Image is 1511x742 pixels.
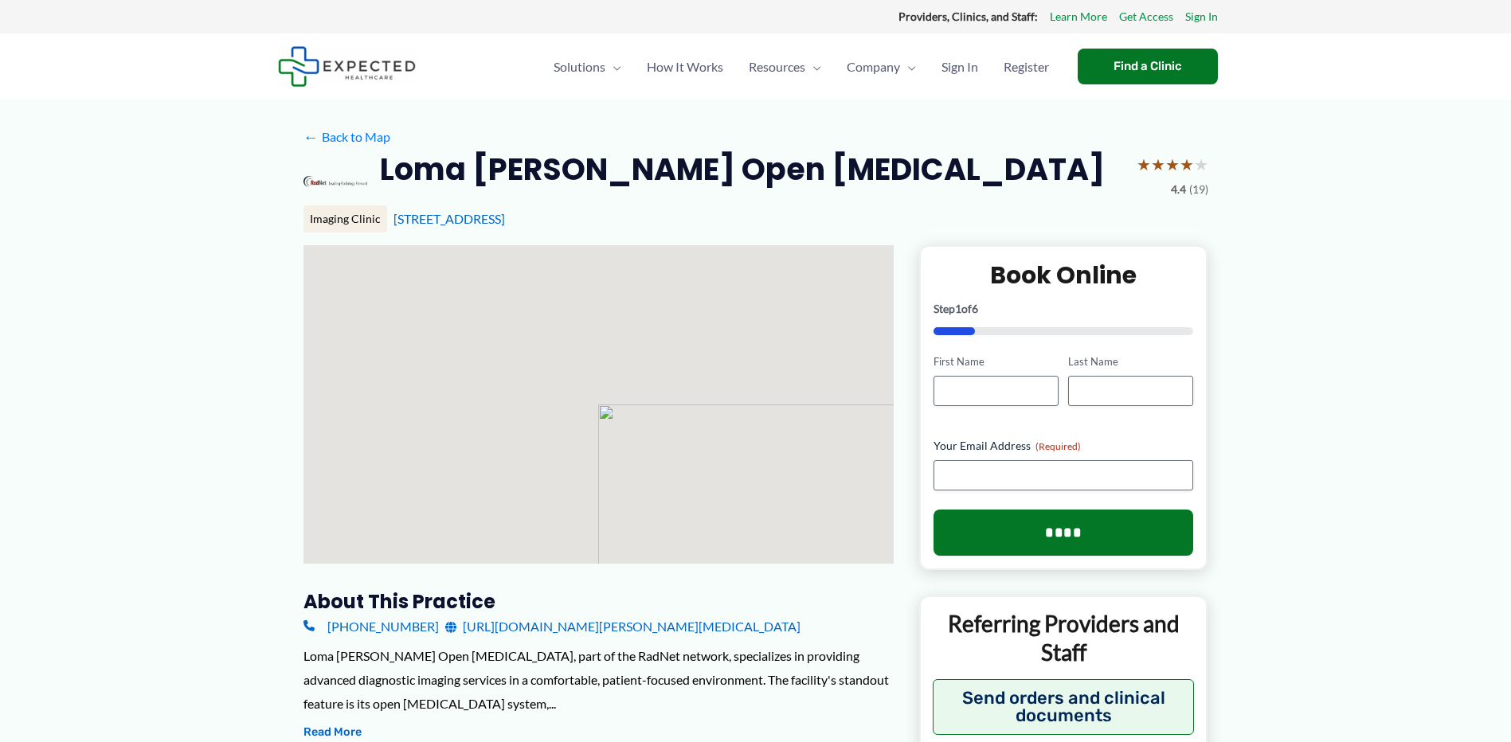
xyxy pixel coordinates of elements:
[1078,49,1218,84] a: Find a Clinic
[934,438,1194,454] label: Your Email Address
[1194,150,1208,179] span: ★
[1171,179,1186,200] span: 4.4
[634,39,736,95] a: How It Works
[898,10,1038,23] strong: Providers, Clinics, and Staff:
[1068,354,1193,369] label: Last Name
[933,609,1195,667] p: Referring Providers and Staff
[303,205,387,232] div: Imaging Clinic
[541,39,1062,95] nav: Primary Site Navigation
[934,260,1194,291] h2: Book Online
[900,39,916,95] span: Menu Toggle
[1165,150,1180,179] span: ★
[541,39,634,95] a: SolutionsMenu Toggle
[736,39,834,95] a: ResourcesMenu Toggle
[934,354,1059,369] label: First Name
[1185,6,1218,27] a: Sign In
[303,125,390,149] a: ←Back to Map
[929,39,991,95] a: Sign In
[934,303,1194,314] p: Step of
[1180,150,1194,179] span: ★
[647,39,723,95] span: How It Works
[941,39,978,95] span: Sign In
[303,589,894,614] h3: About this practice
[278,46,416,87] img: Expected Healthcare Logo - side, dark font, small
[303,129,319,144] span: ←
[605,39,621,95] span: Menu Toggle
[1050,6,1107,27] a: Learn More
[749,39,805,95] span: Resources
[834,39,929,95] a: CompanyMenu Toggle
[972,302,978,315] span: 6
[1137,150,1151,179] span: ★
[1035,440,1081,452] span: (Required)
[1004,39,1049,95] span: Register
[1119,6,1173,27] a: Get Access
[380,150,1105,189] h2: Loma [PERSON_NAME] Open [MEDICAL_DATA]
[933,679,1195,735] button: Send orders and clinical documents
[303,644,894,715] div: Loma [PERSON_NAME] Open [MEDICAL_DATA], part of the RadNet network, specializes in providing adva...
[847,39,900,95] span: Company
[445,615,801,639] a: [URL][DOMAIN_NAME][PERSON_NAME][MEDICAL_DATA]
[805,39,821,95] span: Menu Toggle
[1151,150,1165,179] span: ★
[1189,179,1208,200] span: (19)
[991,39,1062,95] a: Register
[303,723,362,742] button: Read More
[955,302,961,315] span: 1
[393,210,1208,228] div: [STREET_ADDRESS]
[303,615,439,639] a: [PHONE_NUMBER]
[554,39,605,95] span: Solutions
